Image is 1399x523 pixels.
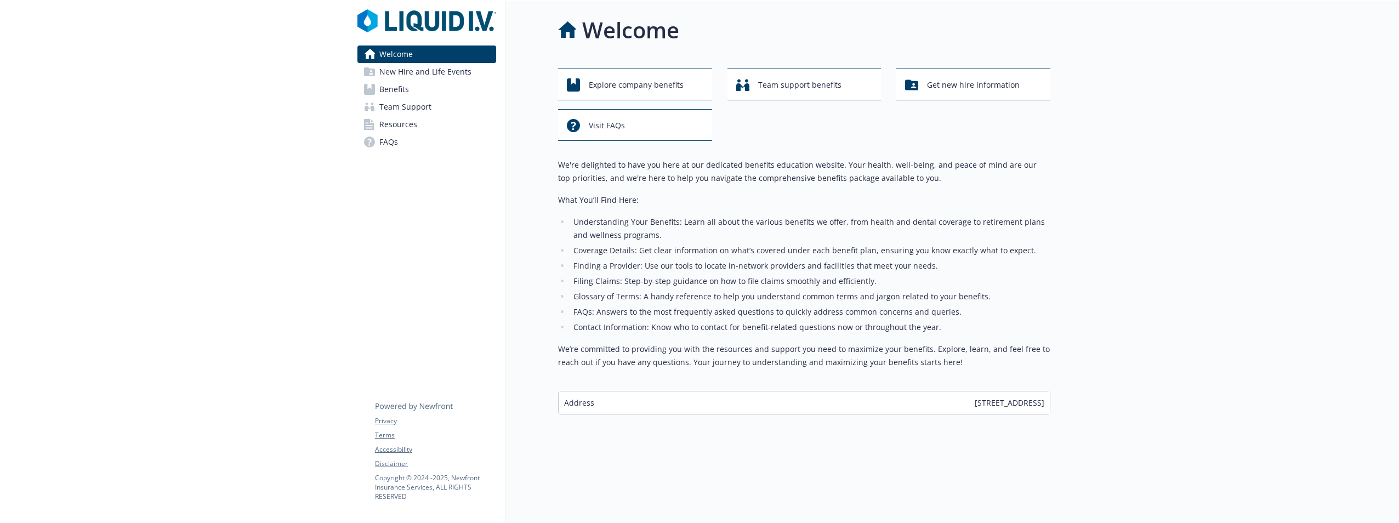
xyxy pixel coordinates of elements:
span: Visit FAQs [589,115,625,136]
span: Team Support [379,98,431,116]
span: Get new hire information [927,75,1020,95]
span: Welcome [379,46,413,63]
li: Understanding Your Benefits: Learn all about the various benefits we offer, from health and denta... [570,215,1050,242]
span: Team support benefits [758,75,841,95]
span: Resources [379,116,417,133]
span: New Hire and Life Events [379,63,471,81]
a: Resources [357,116,496,133]
li: FAQs: Answers to the most frequently asked questions to quickly address common concerns and queries. [570,305,1050,319]
span: Benefits [379,81,409,98]
button: Get new hire information [896,69,1050,100]
a: Benefits [357,81,496,98]
a: Terms [375,430,496,440]
p: We're delighted to have you here at our dedicated benefits education website. Your health, well-b... [558,158,1050,185]
p: We’re committed to providing you with the resources and support you need to maximize your benefit... [558,343,1050,369]
a: Disclaimer [375,459,496,469]
li: Coverage Details: Get clear information on what’s covered under each benefit plan, ensuring you k... [570,244,1050,257]
span: Address [564,397,594,408]
a: Team Support [357,98,496,116]
a: New Hire and Life Events [357,63,496,81]
span: Explore company benefits [589,75,684,95]
span: FAQs [379,133,398,151]
li: Glossary of Terms: A handy reference to help you understand common terms and jargon related to yo... [570,290,1050,303]
li: Filing Claims: Step-by-step guidance on how to file claims smoothly and efficiently. [570,275,1050,288]
li: Finding a Provider: Use our tools to locate in-network providers and facilities that meet your ne... [570,259,1050,272]
li: Contact Information: Know who to contact for benefit-related questions now or throughout the year. [570,321,1050,334]
p: Copyright © 2024 - 2025 , Newfront Insurance Services, ALL RIGHTS RESERVED [375,473,496,501]
a: Privacy [375,416,496,426]
a: Welcome [357,46,496,63]
span: [STREET_ADDRESS] [975,397,1044,408]
a: FAQs [357,133,496,151]
button: Visit FAQs [558,109,712,141]
a: Accessibility [375,445,496,454]
button: Explore company benefits [558,69,712,100]
p: What You’ll Find Here: [558,194,1050,207]
h1: Welcome [582,14,679,47]
button: Team support benefits [727,69,882,100]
